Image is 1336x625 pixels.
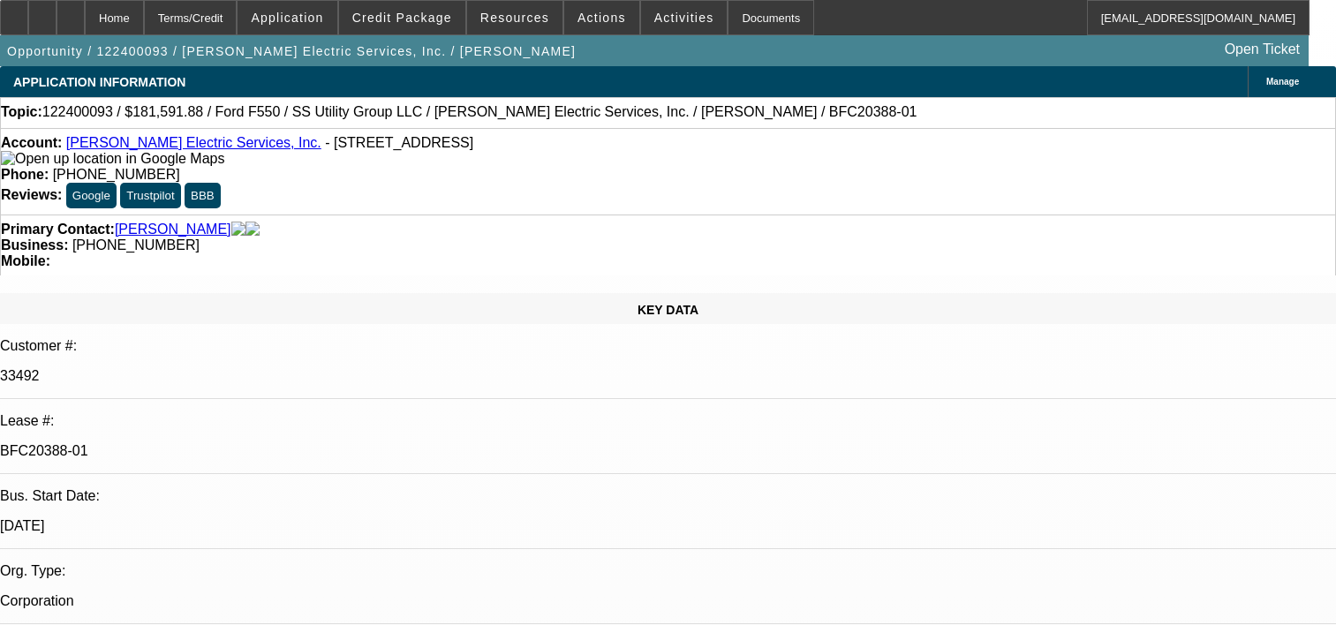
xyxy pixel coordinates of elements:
[352,11,452,25] span: Credit Package
[115,222,231,237] a: [PERSON_NAME]
[564,1,639,34] button: Actions
[1,222,115,237] strong: Primary Contact:
[120,183,180,208] button: Trustpilot
[53,167,180,182] span: [PHONE_NUMBER]
[1218,34,1307,64] a: Open Ticket
[1,253,50,268] strong: Mobile:
[480,11,549,25] span: Resources
[66,183,117,208] button: Google
[1,187,62,202] strong: Reviews:
[1,104,42,120] strong: Topic:
[231,222,245,237] img: facebook-icon.png
[1,151,224,167] img: Open up location in Google Maps
[13,75,185,89] span: APPLICATION INFORMATION
[654,11,714,25] span: Activities
[238,1,336,34] button: Application
[577,11,626,25] span: Actions
[1,237,68,252] strong: Business:
[185,183,221,208] button: BBB
[251,11,323,25] span: Application
[638,303,698,317] span: KEY DATA
[66,135,321,150] a: [PERSON_NAME] Electric Services, Inc.
[1,151,224,166] a: View Google Maps
[467,1,562,34] button: Resources
[72,237,200,252] span: [PHONE_NUMBER]
[1,135,62,150] strong: Account:
[641,1,728,34] button: Activities
[1266,77,1299,87] span: Manage
[325,135,473,150] span: - [STREET_ADDRESS]
[1,167,49,182] strong: Phone:
[245,222,260,237] img: linkedin-icon.png
[339,1,465,34] button: Credit Package
[7,44,576,58] span: Opportunity / 122400093 / [PERSON_NAME] Electric Services, Inc. / [PERSON_NAME]
[42,104,917,120] span: 122400093 / $181,591.88 / Ford F550 / SS Utility Group LLC / [PERSON_NAME] Electric Services, Inc...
